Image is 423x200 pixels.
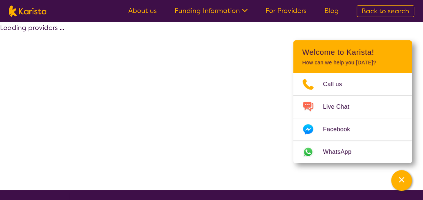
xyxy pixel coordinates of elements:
[302,48,403,57] h2: Welcome to Karista!
[128,6,157,15] a: About us
[357,5,414,17] a: Back to search
[293,141,412,163] a: Web link opens in a new tab.
[9,6,46,17] img: Karista logo
[324,6,339,15] a: Blog
[175,6,248,15] a: Funding Information
[323,101,358,112] span: Live Chat
[323,146,360,157] span: WhatsApp
[391,170,412,191] button: Channel Menu
[323,79,351,90] span: Call us
[265,6,307,15] a: For Providers
[293,73,412,163] ul: Choose channel
[302,60,403,66] p: How can we help you [DATE]?
[323,124,359,135] span: Facebook
[361,7,409,16] span: Back to search
[293,40,412,163] div: Channel Menu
